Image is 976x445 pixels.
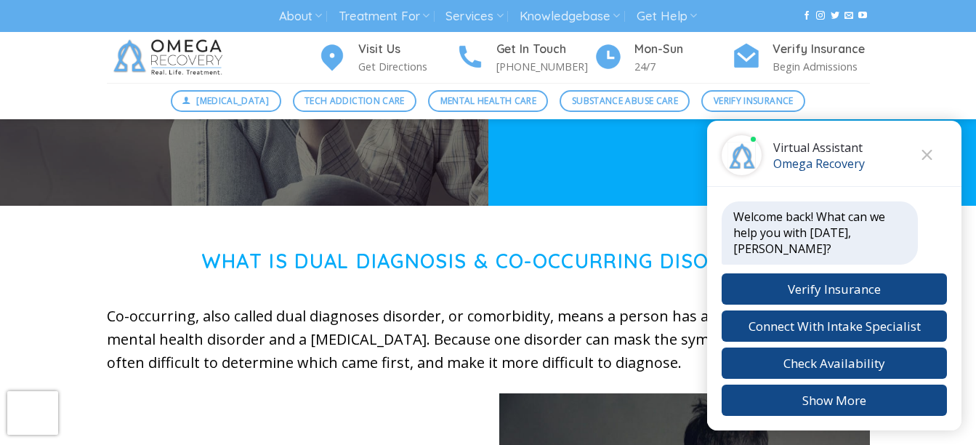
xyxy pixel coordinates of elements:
[701,90,805,112] a: Verify Insurance
[560,90,690,112] a: Substance Abuse Care
[107,249,870,273] h1: What is Dual Diagnosis & Co-Occurring Disorder?
[773,58,870,75] p: Begin Admissions
[816,11,825,21] a: Follow on Instagram
[358,58,456,75] p: Get Directions
[520,3,620,30] a: Knowledgebase
[107,305,870,374] p: Co-occurring, also called dual diagnoses disorder, or comorbidity, means a person has a diagnosis...
[456,40,594,76] a: Get In Touch [PHONE_NUMBER]
[634,58,732,75] p: 24/7
[445,3,503,30] a: Services
[428,90,548,112] a: Mental Health Care
[496,58,594,75] p: [PHONE_NUMBER]
[339,3,429,30] a: Treatment For
[440,94,536,108] span: Mental Health Care
[714,94,794,108] span: Verify Insurance
[637,3,697,30] a: Get Help
[802,11,811,21] a: Follow on Facebook
[305,94,405,108] span: Tech Addiction Care
[831,11,839,21] a: Follow on Twitter
[293,90,417,112] a: Tech Addiction Care
[773,40,870,59] h4: Verify Insurance
[358,40,456,59] h4: Visit Us
[318,40,456,76] a: Visit Us Get Directions
[496,40,594,59] h4: Get In Touch
[171,90,281,112] a: [MEDICAL_DATA]
[844,11,853,21] a: Send us an email
[858,11,867,21] a: Follow on YouTube
[572,94,678,108] span: Substance Abuse Care
[634,40,732,59] h4: Mon-Sun
[279,3,322,30] a: About
[107,32,234,83] img: Omega Recovery
[196,94,269,108] span: [MEDICAL_DATA]
[732,40,870,76] a: Verify Insurance Begin Admissions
